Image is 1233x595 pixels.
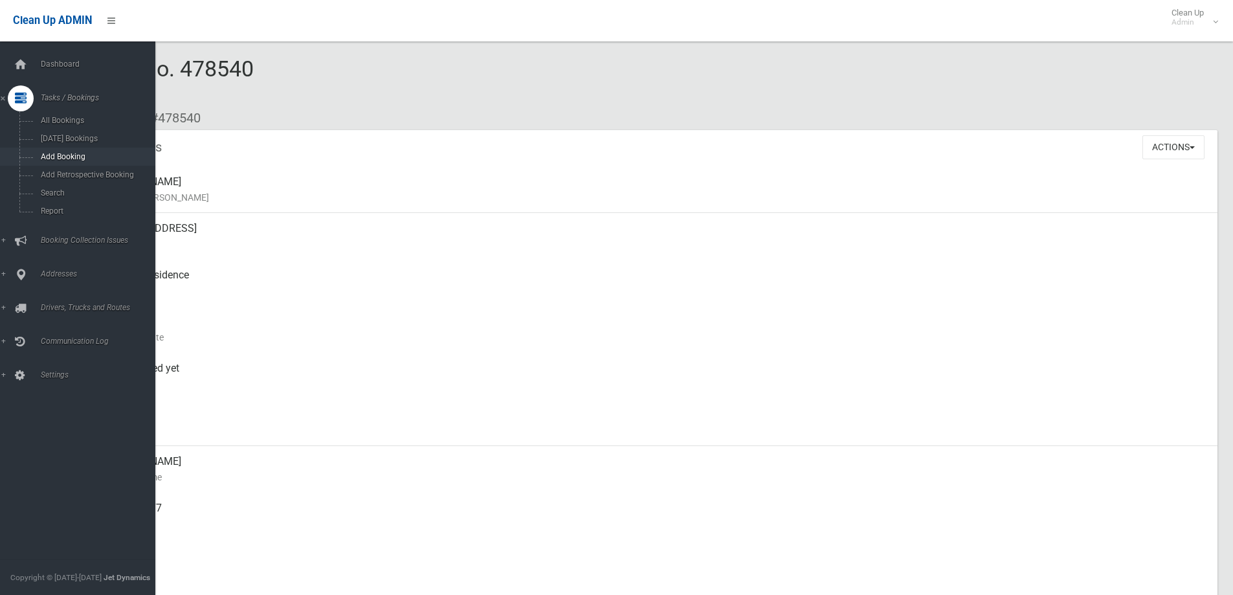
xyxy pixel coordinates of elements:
small: Collection Date [104,330,1207,345]
small: Landline [104,563,1207,578]
span: Report [37,207,154,216]
span: Settings [37,370,165,379]
span: Search [37,188,154,197]
small: Pickup Point [104,283,1207,298]
span: Dashboard [37,60,165,69]
small: Contact Name [104,469,1207,485]
div: [PERSON_NAME] [104,166,1207,213]
div: [STREET_ADDRESS] [104,213,1207,260]
button: Actions [1142,135,1205,159]
span: Add Booking [37,152,154,161]
small: Collected At [104,376,1207,392]
span: Copyright © [DATE]-[DATE] [10,573,102,582]
div: [DATE] [104,306,1207,353]
li: #478540 [141,106,201,130]
div: 0458333777 [104,493,1207,539]
span: All Bookings [37,116,154,125]
small: Admin [1172,17,1204,27]
span: Clean Up [1165,8,1217,27]
span: [DATE] Bookings [37,134,154,143]
div: Not collected yet [104,353,1207,399]
small: Name of [PERSON_NAME] [104,190,1207,205]
span: Booking No. 478540 [57,56,254,106]
span: Clean Up ADMIN [13,14,92,27]
small: Address [104,236,1207,252]
small: Mobile [104,516,1207,532]
div: Front of Residence [104,260,1207,306]
div: [PERSON_NAME] [104,446,1207,493]
strong: Jet Dynamics [104,573,150,582]
div: [DATE] [104,399,1207,446]
span: Addresses [37,269,165,278]
div: None given [104,539,1207,586]
span: Communication Log [37,337,165,346]
span: Add Retrospective Booking [37,170,154,179]
small: Zone [104,423,1207,438]
span: Drivers, Trucks and Routes [37,303,165,312]
span: Booking Collection Issues [37,236,165,245]
span: Tasks / Bookings [37,93,165,102]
